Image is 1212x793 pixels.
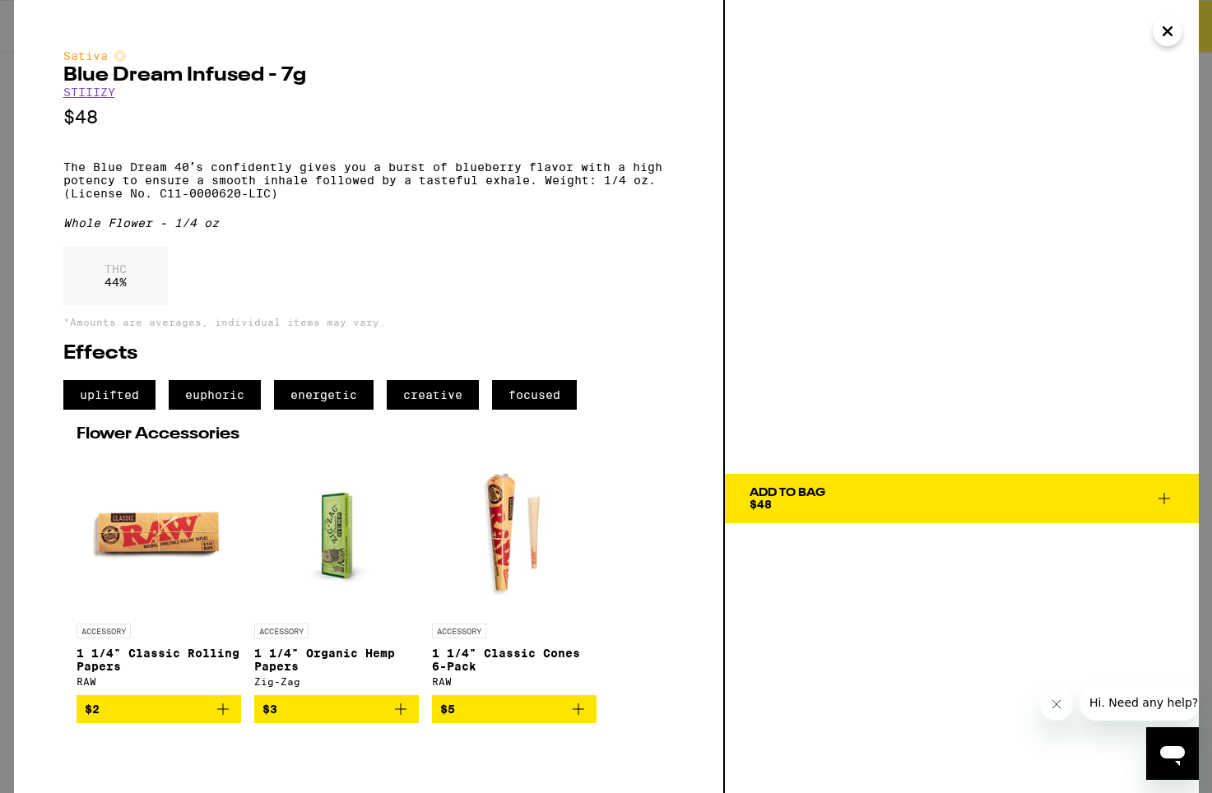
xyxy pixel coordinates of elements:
[274,380,374,410] span: energetic
[77,451,241,615] img: RAW - 1 1/4" Classic Rolling Papers
[169,380,261,410] span: euphoric
[77,695,241,723] button: Add to bag
[77,676,241,687] div: RAW
[254,676,419,687] div: Zig-Zag
[77,647,241,673] p: 1 1/4" Classic Rolling Papers
[432,647,597,673] p: 1 1/4" Classic Cones 6-Pack
[254,695,419,723] button: Add to bag
[63,246,168,305] div: 44 %
[85,703,100,716] span: $2
[63,49,674,63] div: Sativa
[725,474,1199,523] button: Add To Bag$48
[750,498,772,511] span: $48
[254,647,419,673] p: 1 1/4" Organic Hemp Papers
[432,695,597,723] button: Add to bag
[254,451,419,695] a: Open page for 1 1/4" Organic Hemp Papers from Zig-Zag
[254,451,419,615] img: Zig-Zag - 1 1/4" Organic Hemp Papers
[63,66,674,86] h2: Blue Dream Infused - 7g
[432,676,597,687] div: RAW
[432,451,597,695] a: Open page for 1 1/4" Classic Cones 6-Pack from RAW
[1146,727,1199,780] iframe: Button to launch messaging window
[63,380,156,410] span: uplifted
[77,624,131,638] p: ACCESSORY
[63,216,674,230] div: Whole Flower - 1/4 oz
[77,451,241,695] a: Open page for 1 1/4" Classic Rolling Papers from RAW
[750,487,825,499] div: Add To Bag
[1080,684,1199,721] iframe: Message from company
[114,49,127,63] img: sativaColor.svg
[262,703,277,716] span: $3
[63,160,674,200] p: The Blue Dream 40ʼs confidently gives you a burst of blueberry flavor with a high potency to ensu...
[63,86,115,99] a: STIIIZY
[387,380,479,410] span: creative
[1153,16,1182,46] button: Close
[104,262,127,276] p: THC
[432,451,597,615] img: RAW - 1 1/4" Classic Cones 6-Pack
[63,317,674,327] p: *Amounts are averages, individual items may vary.
[440,703,455,716] span: $5
[77,426,661,443] h2: Flower Accessories
[254,624,309,638] p: ACCESSORY
[432,624,486,638] p: ACCESSORY
[1040,688,1073,721] iframe: Close message
[63,107,674,128] p: $48
[63,344,674,364] h2: Effects
[492,380,577,410] span: focused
